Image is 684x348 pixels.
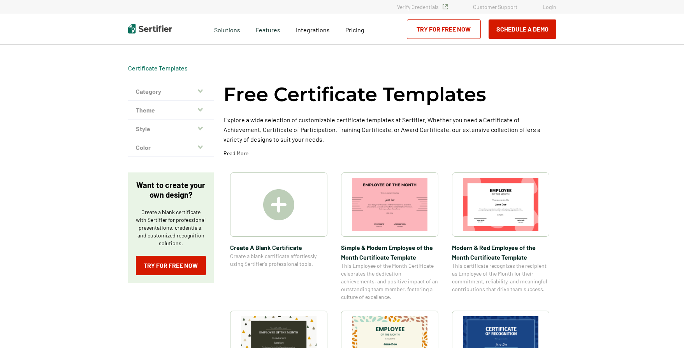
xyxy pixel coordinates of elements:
span: Integrations [296,26,330,33]
span: Simple & Modern Employee of the Month Certificate Template [341,243,438,262]
img: Simple & Modern Employee of the Month Certificate Template [352,178,427,231]
a: Verify Credentials [397,4,448,10]
p: Read More [223,149,248,157]
span: This certificate recognizes the recipient as Employee of the Month for their commitment, reliabil... [452,262,549,293]
button: Theme [128,101,214,120]
span: Features [256,24,280,34]
a: Pricing [345,24,364,34]
img: Sertifier | Digital Credentialing Platform [128,24,172,33]
a: Try for Free Now [136,256,206,275]
h1: Free Certificate Templates [223,82,486,107]
span: Create a blank certificate effortlessly using Sertifier’s professional tools. [230,252,327,268]
img: Modern & Red Employee of the Month Certificate Template [463,178,538,231]
p: Want to create your own design? [136,180,206,200]
span: This Employee of the Month Certificate celebrates the dedication, achievements, and positive impa... [341,262,438,301]
span: Modern & Red Employee of the Month Certificate Template [452,243,549,262]
button: Color [128,138,214,157]
span: Create A Blank Certificate [230,243,327,252]
p: Create a blank certificate with Sertifier for professional presentations, credentials, and custom... [136,208,206,247]
div: Breadcrumb [128,64,188,72]
img: Verified [443,4,448,9]
span: Solutions [214,24,240,34]
a: Try for Free Now [407,19,481,39]
img: Create A Blank Certificate [263,189,294,220]
a: Simple & Modern Employee of the Month Certificate TemplateSimple & Modern Employee of the Month C... [341,172,438,301]
a: Certificate Templates [128,64,188,72]
button: Style [128,120,214,138]
button: Category [128,82,214,101]
a: Customer Support [473,4,517,10]
a: Modern & Red Employee of the Month Certificate TemplateModern & Red Employee of the Month Certifi... [452,172,549,301]
span: Pricing [345,26,364,33]
p: Explore a wide selection of customizable certificate templates at Sertifier. Whether you need a C... [223,115,556,144]
a: Integrations [296,24,330,34]
a: Login [543,4,556,10]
